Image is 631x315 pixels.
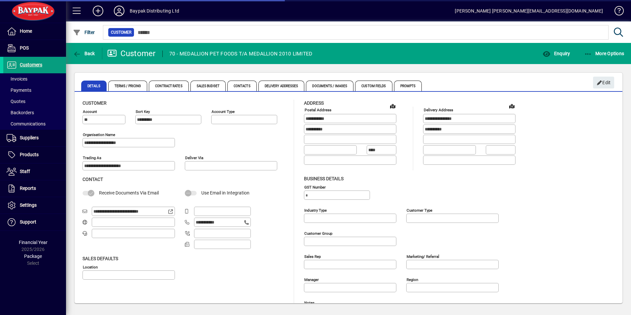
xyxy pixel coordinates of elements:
[73,30,95,35] span: Filter
[584,51,624,56] span: More Options
[130,6,179,16] div: Baypak Distributing Ltd
[71,26,97,38] button: Filter
[7,76,27,82] span: Invoices
[355,81,392,91] span: Custom Fields
[83,100,107,106] span: Customer
[3,214,66,230] a: Support
[185,156,203,160] mat-label: Deliver via
[3,73,66,85] a: Invoices
[108,81,148,91] span: Terms / Pricing
[304,231,332,235] mat-label: Customer group
[3,23,66,40] a: Home
[83,156,101,160] mat-label: Trading as
[107,48,156,59] div: Customer
[83,132,115,137] mat-label: Organisation name
[111,29,131,36] span: Customer
[306,81,353,91] span: Documents / Images
[7,110,34,115] span: Backorders
[304,300,315,305] mat-label: Notes
[3,163,66,180] a: Staff
[543,51,570,56] span: Enquiry
[3,118,66,129] a: Communications
[20,219,36,225] span: Support
[169,49,313,59] div: 70 - MEDALLION PET FOODS T/A MEDALLION 2010 LIMITED
[73,51,95,56] span: Back
[20,135,39,140] span: Suppliers
[455,6,603,16] div: [PERSON_NAME] [PERSON_NAME][EMAIL_ADDRESS][DOMAIN_NAME]
[83,177,103,182] span: Contact
[20,28,32,34] span: Home
[3,197,66,214] a: Settings
[109,5,130,17] button: Profile
[7,99,25,104] span: Quotes
[407,208,432,212] mat-label: Customer type
[20,152,39,157] span: Products
[610,1,623,23] a: Knowledge Base
[407,254,439,259] mat-label: Marketing/ Referral
[99,190,159,195] span: Receive Documents Via Email
[24,254,42,259] span: Package
[597,77,611,88] span: Edit
[7,87,31,93] span: Payments
[190,81,226,91] span: Sales Budget
[3,180,66,197] a: Reports
[3,130,66,146] a: Suppliers
[304,254,321,259] mat-label: Sales rep
[3,40,66,56] a: POS
[20,45,29,51] span: POS
[149,81,188,91] span: Contract Rates
[20,186,36,191] span: Reports
[7,121,46,126] span: Communications
[3,147,66,163] a: Products
[258,81,305,91] span: Delivery Addresses
[3,107,66,118] a: Backorders
[66,48,102,59] app-page-header-button: Back
[394,81,422,91] span: Prompts
[593,77,614,88] button: Edit
[20,169,30,174] span: Staff
[83,109,97,114] mat-label: Account
[71,48,97,59] button: Back
[83,256,118,261] span: Sales defaults
[304,185,326,189] mat-label: GST Number
[3,85,66,96] a: Payments
[212,109,235,114] mat-label: Account Type
[19,240,48,245] span: Financial Year
[304,176,344,181] span: Business details
[87,5,109,17] button: Add
[201,190,249,195] span: Use Email in Integration
[304,277,319,282] mat-label: Manager
[541,48,572,59] button: Enquiry
[136,109,150,114] mat-label: Sort key
[3,96,66,107] a: Quotes
[387,101,398,111] a: View on map
[20,202,37,208] span: Settings
[507,101,517,111] a: View on map
[20,62,42,67] span: Customers
[83,264,98,269] mat-label: Location
[304,208,327,212] mat-label: Industry type
[304,100,324,106] span: Address
[407,277,418,282] mat-label: Region
[582,48,626,59] button: More Options
[227,81,257,91] span: Contacts
[81,81,107,91] span: Details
